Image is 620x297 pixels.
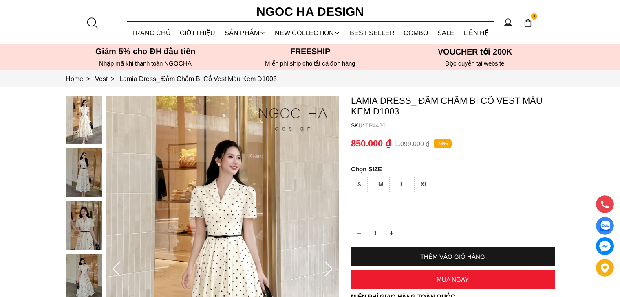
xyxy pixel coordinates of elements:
[459,22,494,44] a: LIÊN HỆ
[108,75,118,82] span: >
[395,60,555,67] h6: Độc quyền tại website
[399,22,433,44] a: Combo
[434,139,452,149] p: 23%
[230,60,390,67] h6: MIễn phí ship cho tất cả đơn hàng
[345,22,399,44] a: BEST SELLER
[351,138,391,149] p: 850.000 ₫
[66,201,102,250] img: Lamia Dress_ Đầm Chấm Bi Cổ Vest Màu Kem D1003_mini_2
[99,60,192,67] font: Nhập mã khi thanh toán NGOCHA
[249,2,371,22] a: Ngoc Ha Design
[66,96,102,144] img: Lamia Dress_ Đầm Chấm Bi Cổ Vest Màu Kem D1003_mini_0
[351,177,368,192] div: S
[351,253,555,260] div: THÊM VÀO GIỎ HÀNG
[600,221,610,231] img: Display image
[127,22,176,44] a: TRANG CHỦ
[351,96,555,117] p: Lamia Dress_ Đầm Chấm Bi Cổ Vest Màu Kem D1003
[394,177,410,192] div: L
[523,18,532,27] img: img-CART-ICON-ksit0nf1
[351,225,400,241] input: Quantity input
[596,217,614,235] a: Display image
[175,22,220,44] a: GIỚI THIỆU
[119,75,277,82] a: Link to Lamia Dress_ Đầm Chấm Bi Cổ Vest Màu Kem D1003
[83,75,93,82] span: >
[270,22,345,44] a: NEW COLLECTION
[66,75,95,82] a: Link to Home
[351,276,555,283] div: MUA NGAY
[433,22,459,44] a: SALE
[395,47,555,57] h5: VOUCHER tới 200K
[351,166,555,173] p: SIZE
[414,177,434,192] div: XL
[372,177,390,192] div: M
[66,148,102,197] img: Lamia Dress_ Đầm Chấm Bi Cổ Vest Màu Kem D1003_mini_1
[531,13,538,20] span: 1
[351,122,365,129] h6: SKU:
[95,47,195,56] font: Giảm 5% cho ĐH đầu tiên
[290,47,330,56] font: Freeship
[596,237,614,255] a: messenger
[365,122,555,129] p: TP4420
[95,75,119,82] a: Link to Vest
[220,22,271,44] div: SẢN PHẨM
[395,140,430,148] p: 1.099.000 ₫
